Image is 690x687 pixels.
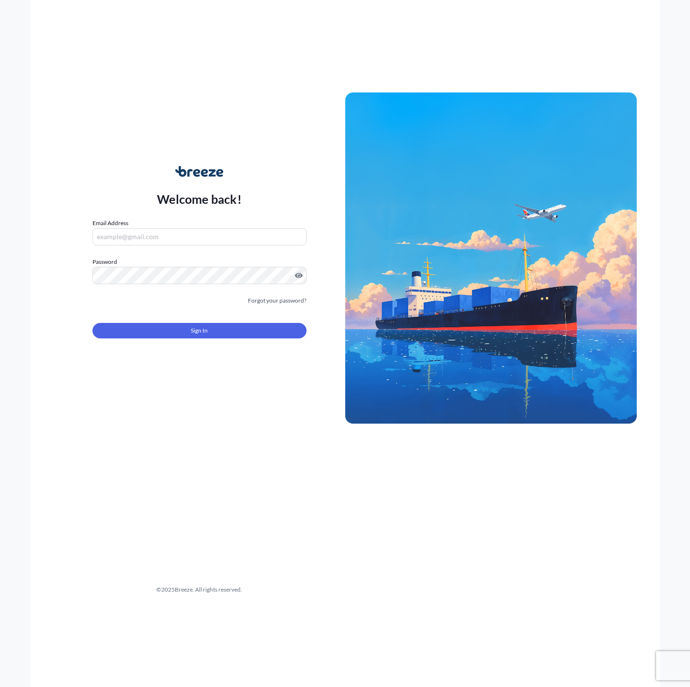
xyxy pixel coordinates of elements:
button: Show password [295,272,303,279]
img: Ship illustration [345,92,637,424]
button: Sign In [92,323,307,338]
input: example@gmail.com [92,228,307,245]
label: Email Address [92,218,128,228]
p: Welcome back! [157,191,242,207]
a: Forgot your password? [248,296,307,305]
label: Password [92,257,307,267]
div: © 2025 Breeze. All rights reserved. [54,585,345,595]
span: Sign In [191,326,208,336]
